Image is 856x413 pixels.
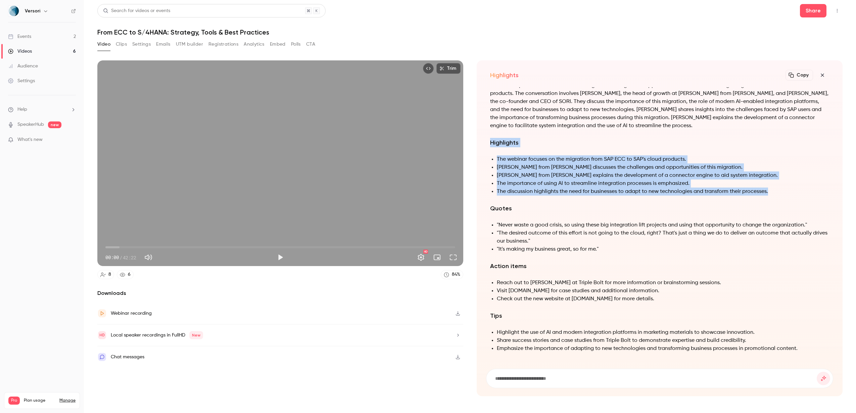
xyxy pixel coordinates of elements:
[105,254,119,261] span: 00:00
[17,106,27,113] span: Help
[156,39,170,50] button: Emails
[8,78,35,84] div: Settings
[446,251,460,264] button: Full screen
[497,163,829,171] li: [PERSON_NAME] from [PERSON_NAME] discusses the challenges and opportunities of this migration.
[8,6,19,16] img: Versori
[48,121,61,128] span: new
[497,295,829,303] li: Check out the new website at [DOMAIN_NAME] for more details.
[423,250,428,254] div: HD
[142,251,155,264] button: Mute
[97,28,843,36] h1: From ECC to S/4HANA: Strategy, Tools & Best Practices
[497,179,829,188] li: The importance of using AI to streamline integration processes is emphasized.
[105,254,136,261] div: 00:00
[497,245,829,253] li: "It's making my business great, so for me."
[497,155,829,163] li: The webinar focuses on the migration from SAP ECC to SAP's cloud products.
[120,254,122,261] span: /
[108,271,111,278] div: 8
[8,33,31,40] div: Events
[176,39,203,50] button: UTM builder
[24,398,55,403] span: Plan usage
[497,337,829,345] li: Share success stories and case studies from Triple Bolt to demonstrate expertise and build credib...
[97,289,463,297] h2: Downloads
[786,70,813,81] button: Copy
[123,254,136,261] span: 42:22
[490,138,829,147] h2: Highlights
[497,287,829,295] li: Visit [DOMAIN_NAME] for case studies and additional information.
[291,39,301,50] button: Polls
[189,331,203,339] span: New
[423,63,434,74] button: Embed video
[25,8,40,14] h6: Versori
[8,106,76,113] li: help-dropdown-opener
[274,251,287,264] button: Play
[490,311,829,320] h2: Tips
[497,188,829,196] li: The discussion highlights the need for businesses to adapt to new technologies and transform thei...
[306,39,315,50] button: CTA
[244,39,265,50] button: Analytics
[111,331,203,339] div: Local speaker recordings in FullHD
[497,279,829,287] li: Reach out to [PERSON_NAME] at Triple Bolt for more information or brainstorming sessions.
[111,353,144,361] div: Chat messages
[490,82,829,130] p: The transcript is from a webinar discussing the challenges and opportunities associated with migr...
[97,270,114,279] a: 8
[8,63,38,69] div: Audience
[490,204,829,213] h2: Quotes
[497,328,829,337] li: Highlight the use of AI and modern integration platforms in marketing materials to showcase innov...
[17,136,43,143] span: What's new
[436,63,461,74] button: Trim
[117,270,134,279] a: 6
[800,4,826,17] button: Share
[497,171,829,179] li: [PERSON_NAME] from [PERSON_NAME] explains the development of a connector engine to aid system int...
[8,48,32,55] div: Videos
[497,229,829,245] li: "The desired outcome of this effort is not going to the cloud, right? That's just a thing we do t...
[103,7,170,14] div: Search for videos or events
[270,39,286,50] button: Embed
[441,270,463,279] a: 84%
[97,39,110,50] button: Video
[59,398,76,403] a: Manage
[490,71,519,79] h2: Highlights
[208,39,238,50] button: Registrations
[8,397,20,405] span: Pro
[452,271,460,278] div: 84 %
[430,251,444,264] button: Turn on miniplayer
[128,271,131,278] div: 6
[832,5,843,16] button: Top Bar Actions
[17,121,44,128] a: SpeakerHub
[116,39,127,50] button: Clips
[132,39,151,50] button: Settings
[497,221,829,229] li: "Never waste a good crisis, so using these big integration lift projects and using that opportuni...
[490,261,829,271] h2: Action items
[111,309,152,317] div: Webinar recording
[414,251,428,264] button: Settings
[497,345,829,353] li: Emphasize the importance of adapting to new technologies and transforming business processes in p...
